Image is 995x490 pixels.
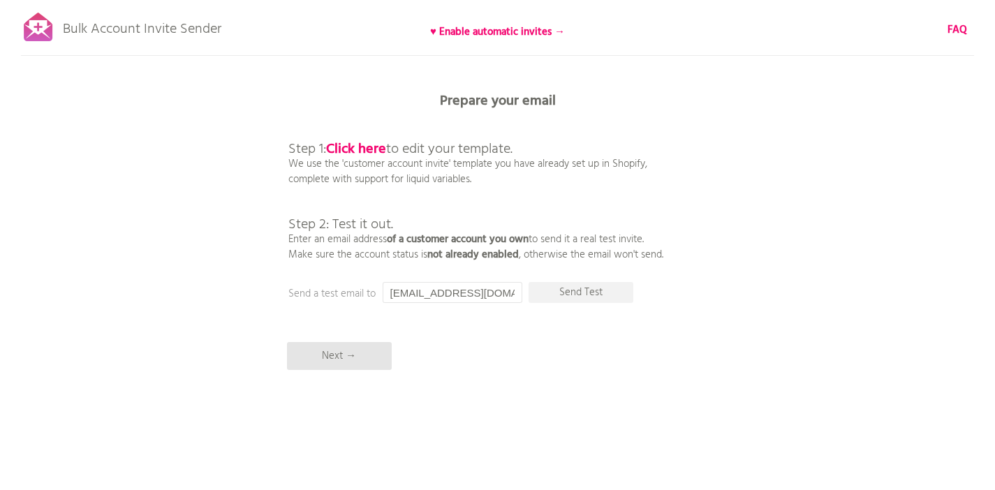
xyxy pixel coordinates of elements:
[326,138,386,161] a: Click here
[288,112,663,262] p: We use the 'customer account invite' template you have already set up in Shopify, complete with s...
[440,90,556,112] b: Prepare your email
[529,282,633,303] p: Send Test
[288,286,568,302] p: Send a test email to
[387,231,529,248] b: of a customer account you own
[288,138,513,161] span: Step 1: to edit your template.
[288,214,393,236] span: Step 2: Test it out.
[427,246,519,263] b: not already enabled
[287,342,392,370] p: Next →
[948,22,967,38] a: FAQ
[430,24,565,40] b: ♥ Enable automatic invites →
[63,8,221,43] p: Bulk Account Invite Sender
